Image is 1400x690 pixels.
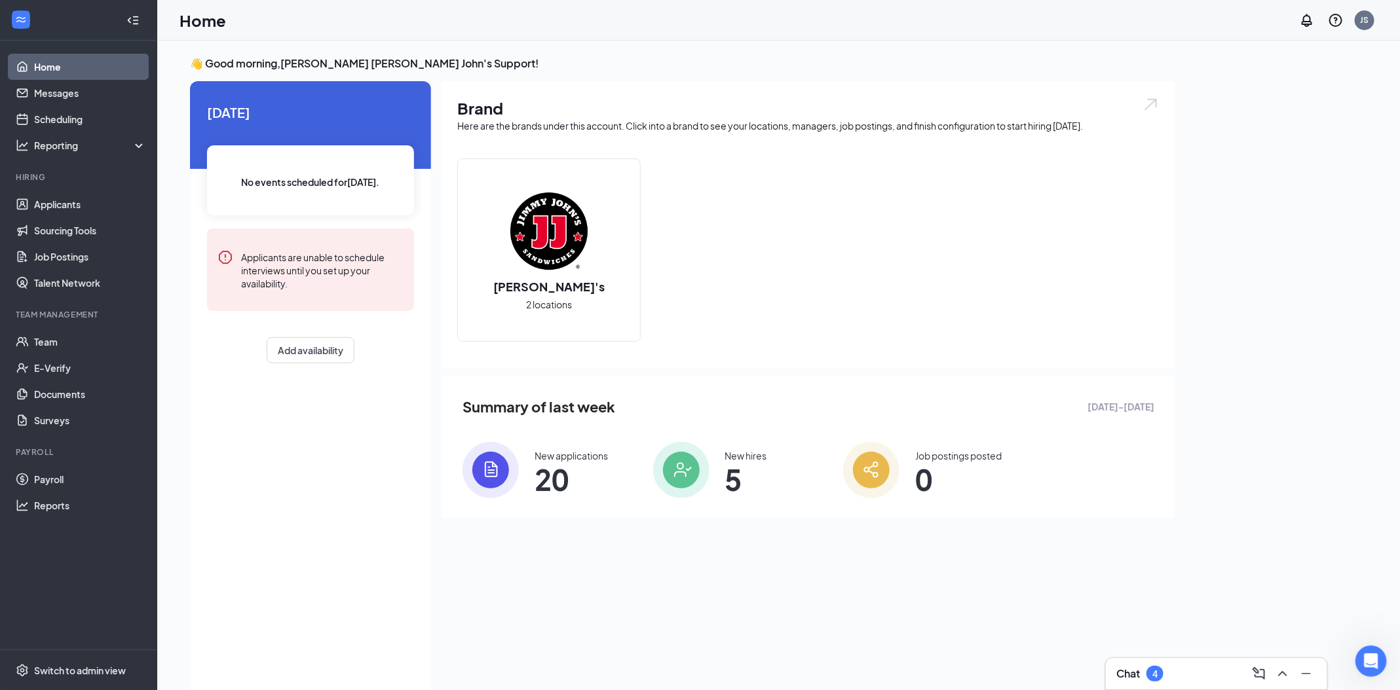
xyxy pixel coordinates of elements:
svg: Analysis [16,139,29,152]
div: Team Management [16,309,143,320]
h3: 👋 Good morning, [PERSON_NAME] [PERSON_NAME] John's Support ! [190,56,1175,71]
a: Surveys [34,407,146,433]
span: [DATE] [207,102,414,122]
svg: ChevronUp [1275,666,1291,681]
button: Minimize [1296,663,1317,684]
span: [DATE] - [DATE] [1088,399,1154,414]
svg: QuestionInfo [1328,12,1344,28]
iframe: Intercom live chat [1355,645,1387,677]
img: icon [463,442,519,498]
h2: [PERSON_NAME]'s [480,278,618,295]
div: Here are the brands under this account. Click into a brand to see your locations, managers, job p... [457,119,1160,132]
a: Sourcing Tools [34,217,146,244]
a: Scheduling [34,106,146,132]
a: Reports [34,492,146,518]
button: ComposeMessage [1249,663,1270,684]
span: 5 [725,467,767,491]
svg: ComposeMessage [1251,666,1267,681]
div: Hiring [16,172,143,183]
svg: Error [218,249,233,265]
a: Payroll [34,466,146,492]
span: No events scheduled for [DATE] . [242,175,380,189]
div: Job postings posted [915,449,1002,462]
img: open.6027fd2a22e1237b5b06.svg [1143,97,1160,112]
button: Add availability [267,337,354,363]
h1: Home [180,9,226,31]
a: Job Postings [34,244,146,270]
div: Payroll [16,446,143,458]
a: Talent Network [34,270,146,296]
div: 4 [1152,668,1158,680]
div: New hires [725,449,767,462]
svg: Minimize [1298,666,1314,681]
h1: Brand [457,97,1160,119]
a: Home [34,54,146,80]
div: Applicants are unable to schedule interviews until you set up your availability. [241,249,404,290]
span: 20 [535,467,608,491]
svg: Notifications [1299,12,1315,28]
svg: Settings [16,664,29,677]
svg: WorkstreamLogo [14,13,28,26]
div: New applications [535,449,608,462]
span: 2 locations [526,297,572,312]
a: E-Verify [34,355,146,381]
span: 0 [915,467,1002,491]
div: JS [1361,14,1369,26]
img: Jimmy John's [507,189,591,273]
h3: Chat [1116,666,1140,681]
a: Team [34,329,146,355]
svg: Collapse [126,14,140,27]
a: Applicants [34,191,146,217]
a: Messages [34,80,146,106]
img: icon [653,442,709,498]
div: Switch to admin view [34,664,126,677]
span: Summary of last week [463,395,615,418]
button: ChevronUp [1272,663,1293,684]
div: Reporting [34,139,147,152]
a: Documents [34,381,146,407]
img: icon [843,442,899,498]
